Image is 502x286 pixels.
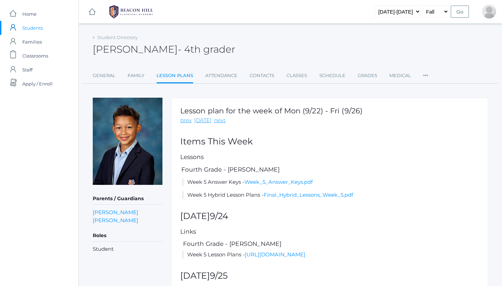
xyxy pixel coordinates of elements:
a: Classes [287,69,307,83]
a: Week_5_Answer_Keys.pdf [244,179,313,185]
li: Week 5 Answer Keys - [182,178,479,186]
h2: Items This Week [180,137,479,146]
a: Medical [389,69,411,83]
h1: Lesson plan for the week of Mon (9/22) - Fri (9/26) [180,107,363,115]
span: Classrooms [22,49,48,63]
img: 1_BHCALogos-05.png [105,3,157,21]
a: [URL][DOMAIN_NAME] [245,251,305,258]
img: Elijah Waite [93,98,162,185]
div: Jason Waite [482,5,496,18]
h2: [PERSON_NAME] [93,44,235,55]
a: Lesson Plans [157,69,193,84]
li: Week 5 Lesson Plans - [182,251,479,259]
span: Apply / Enroll [22,77,53,91]
li: Student [93,245,162,253]
a: [PERSON_NAME] [93,216,138,224]
span: Home [22,7,37,21]
h2: [DATE] [180,211,479,221]
span: 9/25 [210,270,228,281]
a: Schedule [319,69,345,83]
span: Families [22,35,42,49]
a: prev [180,116,192,125]
a: General [93,69,115,83]
h5: Fourth Grade - [PERSON_NAME] [180,166,479,173]
a: [DATE] [194,116,212,125]
h5: Roles [93,230,162,242]
span: - 4th grader [178,43,235,55]
a: [PERSON_NAME] [93,208,138,216]
a: Student Directory [97,35,138,40]
h5: Fourth Grade - [PERSON_NAME] [182,241,479,247]
h5: Links [180,228,479,235]
a: Attendance [205,69,237,83]
li: Week 5 Hybrid Lesson Plans - [182,191,479,199]
span: Students [22,21,43,35]
h5: Parents / Guardians [93,193,162,205]
span: Staff [22,63,32,77]
a: next [214,116,226,125]
a: Family [128,69,144,83]
h5: Lessons [180,154,479,160]
a: Contacts [250,69,274,83]
span: 9/24 [210,211,228,221]
h2: [DATE] [180,271,479,281]
a: Grades [358,69,377,83]
input: Go [451,6,469,18]
a: Final_Hybrid_Lessons_Week_5.pdf [264,191,353,198]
